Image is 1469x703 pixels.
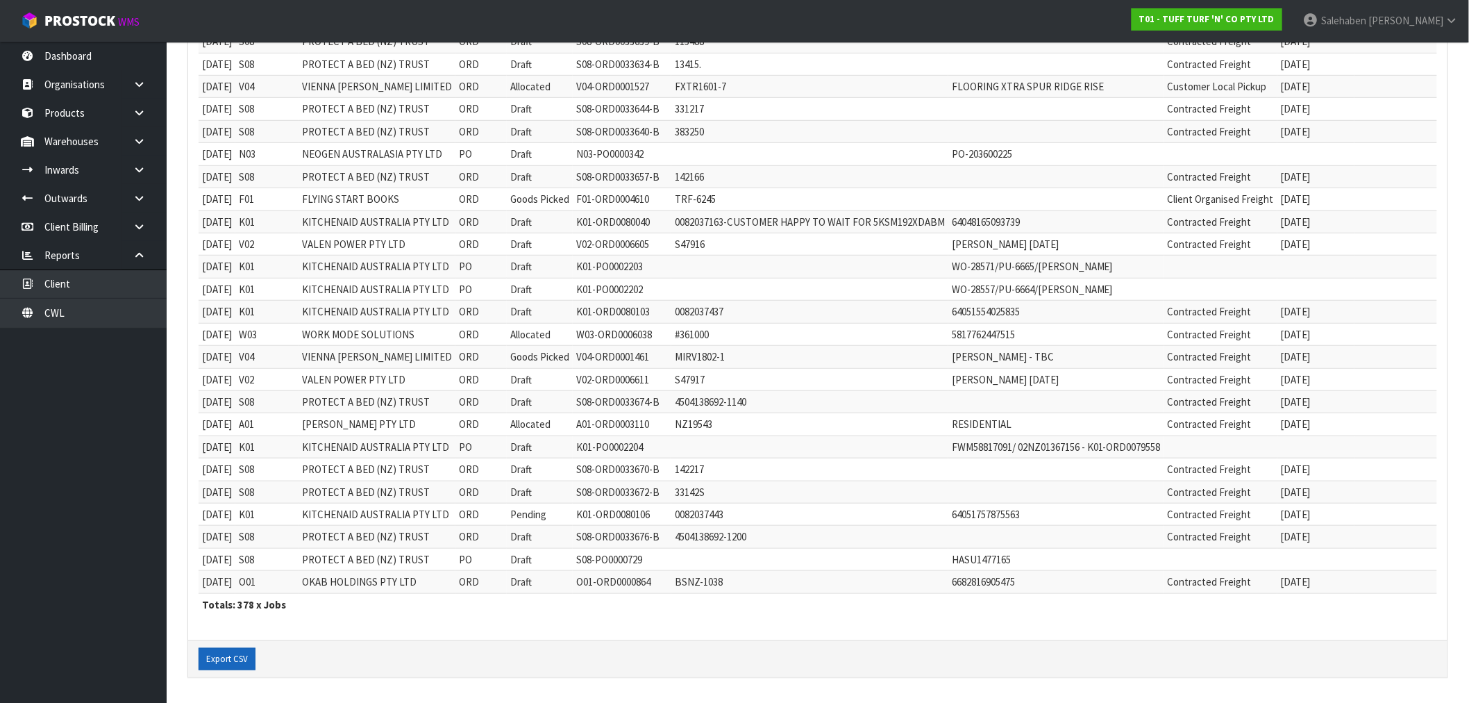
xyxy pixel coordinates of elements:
td: HASU1477165 [948,548,1164,570]
td: [DATE] [1277,504,1354,526]
td: [DATE] [199,233,235,255]
td: Contracted Freight [1164,323,1277,345]
td: O01-ORD0000864 [573,571,671,593]
span: Draft [510,463,532,476]
td: [DATE] [199,368,235,390]
td: PROTECT A BED (NZ) TRUST [299,53,455,75]
span: Draft [510,170,532,183]
td: [DATE] [199,323,235,345]
td: [DATE] [199,504,235,526]
td: [DATE] [1277,188,1354,210]
span: Draft [510,395,532,408]
td: ORD [455,346,507,368]
td: PO [455,143,507,165]
td: PO-203600225 [948,143,1164,165]
td: [DATE] [199,458,235,481]
td: WO-28571/PU-6665/[PERSON_NAME] [948,256,1164,278]
td: 64048165093739 [948,210,1164,233]
td: ORD [455,233,507,255]
td: [DATE] [1277,368,1354,390]
td: Contracted Freight [1164,233,1277,255]
td: TRF-6245 [671,188,948,210]
td: [DATE] [1277,390,1354,413]
td: S08-ORD0033670-B [573,458,671,481]
td: ORD [455,165,507,188]
td: V04 [235,346,299,368]
img: cube-alt.png [21,12,38,29]
td: Contracted Freight [1164,210,1277,233]
td: S47917 [671,368,948,390]
td: Contracted Freight [1164,504,1277,526]
td: S08 [235,526,299,548]
td: S08-PO0000729 [573,548,671,570]
button: Export CSV [199,648,255,670]
span: Draft [510,58,532,71]
td: PROTECT A BED (NZ) TRUST [299,98,455,120]
td: FXTR1601-7 [671,76,948,98]
td: ORD [455,301,507,323]
span: Draft [510,575,532,588]
td: KITCHENAID AUSTRALIA PTY LTD [299,301,455,323]
td: 4504138692-1200 [671,526,948,548]
td: K01 [235,210,299,233]
td: OKAB HOLDINGS PTY LTD [299,571,455,593]
td: A01-ORD0003110 [573,413,671,436]
td: MIRV1802-1 [671,346,948,368]
td: PO [455,278,507,300]
td: [DATE] [1277,53,1354,75]
span: Draft [510,373,532,386]
td: 64051554025835 [948,301,1164,323]
td: ORD [455,390,507,413]
td: [DATE] [1277,210,1354,233]
a: T01 - TUFF TURF 'N' CO PTY LTD [1132,8,1282,31]
td: K01-ORD0080103 [573,301,671,323]
td: [DATE] [199,548,235,570]
span: Draft [510,260,532,273]
td: ORD [455,368,507,390]
span: Draft [510,305,532,318]
td: [DATE] [1277,413,1354,436]
td: K01 [235,256,299,278]
td: K01 [235,504,299,526]
td: 0082037437 [671,301,948,323]
td: S08 [235,458,299,481]
td: NEOGEN AUSTRALASIA PTY LTD [299,143,455,165]
span: Allocated [510,80,551,93]
td: [DATE] [1277,481,1354,503]
td: ORD [455,481,507,503]
td: K01 [235,278,299,300]
td: [DATE] [1277,301,1354,323]
td: [DATE] [199,278,235,300]
span: Goods Picked [510,350,569,363]
td: PO [455,256,507,278]
td: S08 [235,120,299,142]
small: WMS [118,15,140,28]
td: S08-ORD0033657-B [573,165,671,188]
td: ORD [455,188,507,210]
td: S08-ORD0033676-B [573,526,671,548]
td: [DATE] [1277,76,1354,98]
td: Contracted Freight [1164,53,1277,75]
td: S08 [235,53,299,75]
td: S08-ORD0033634-B [573,53,671,75]
td: ORD [455,571,507,593]
td: [PERSON_NAME] [DATE] [948,368,1164,390]
td: S08 [235,548,299,570]
td: KITCHENAID AUSTRALIA PTY LTD [299,278,455,300]
td: ORD [455,526,507,548]
td: PROTECT A BED (NZ) TRUST [299,390,455,413]
td: S47916 [671,233,948,255]
td: ORD [455,458,507,481]
span: Draft [510,440,532,454]
td: S08 [235,165,299,188]
td: K01 [235,301,299,323]
td: [DATE] [199,188,235,210]
td: VIENNA [PERSON_NAME] LIMITED [299,76,455,98]
td: Contracted Freight [1164,413,1277,436]
td: 383250 [671,120,948,142]
td: [DATE] [199,165,235,188]
td: K01-ORD0080106 [573,504,671,526]
td: [DATE] [199,120,235,142]
td: PROTECT A BED (NZ) TRUST [299,120,455,142]
span: Draft [510,530,532,543]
